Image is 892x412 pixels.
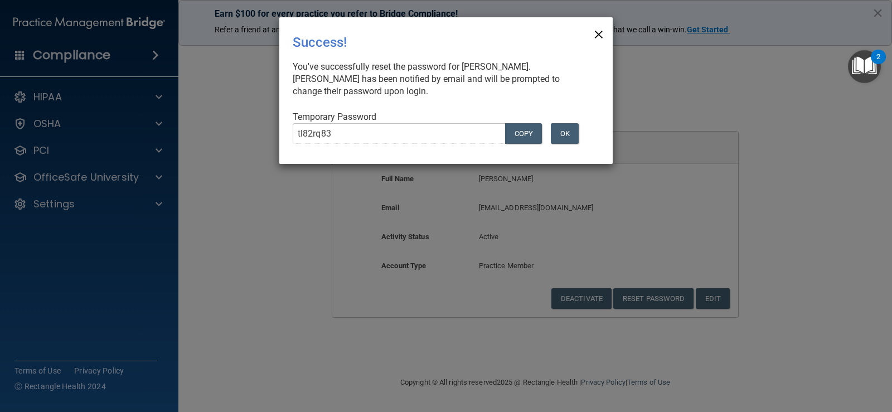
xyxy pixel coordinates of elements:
div: You've successfully reset the password for [PERSON_NAME]. [PERSON_NAME] has been notified by emai... [293,61,590,98]
button: Open Resource Center, 2 new notifications [848,50,881,83]
span: Temporary Password [293,112,376,122]
div: Success! [293,26,554,59]
span: × [594,22,604,44]
button: COPY [505,123,542,144]
button: OK [551,123,579,144]
div: 2 [876,57,880,71]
